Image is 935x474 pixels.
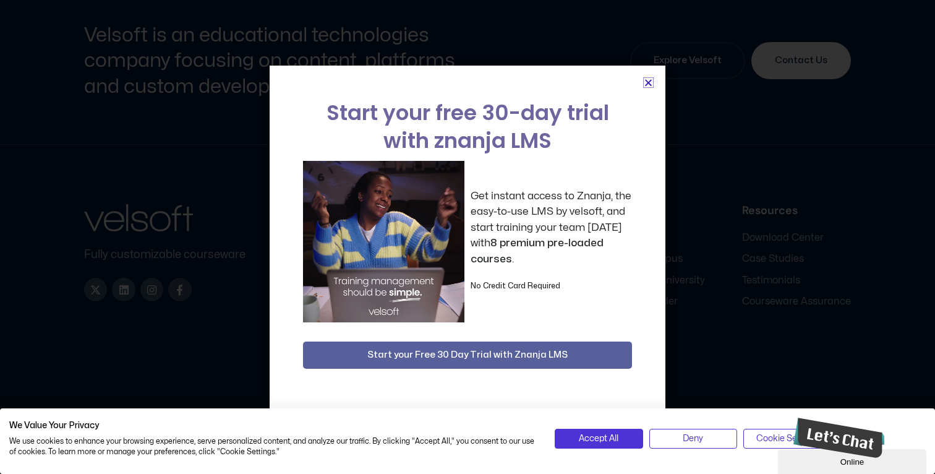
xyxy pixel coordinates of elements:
[303,99,632,155] h2: Start your free 30-day trial with znanja LMS
[555,429,643,449] button: Accept all cookies
[579,432,618,446] span: Accept All
[471,238,604,264] strong: 8 premium pre-loaded courses
[9,436,536,457] p: We use cookies to enhance your browsing experience, serve personalized content, and analyze our t...
[9,420,536,431] h2: We Value Your Privacy
[788,413,884,463] iframe: chat widget
[5,5,101,45] img: Chat attention grabber
[743,429,832,449] button: Adjust cookie preferences
[471,282,560,290] strong: No Credit Card Required
[644,78,653,87] a: Close
[683,432,703,446] span: Deny
[756,432,819,446] span: Cookie Settings
[367,348,568,363] span: Start your Free 30 Day Trial with Znanja LMS
[649,429,738,449] button: Deny all cookies
[778,447,929,474] iframe: chat widget
[303,161,464,322] img: a woman sitting at her laptop dancing
[303,342,632,369] button: Start your Free 30 Day Trial with Znanja LMS
[471,188,632,267] p: Get instant access to Znanja, the easy-to-use LMS by velsoft, and start training your team [DATE]...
